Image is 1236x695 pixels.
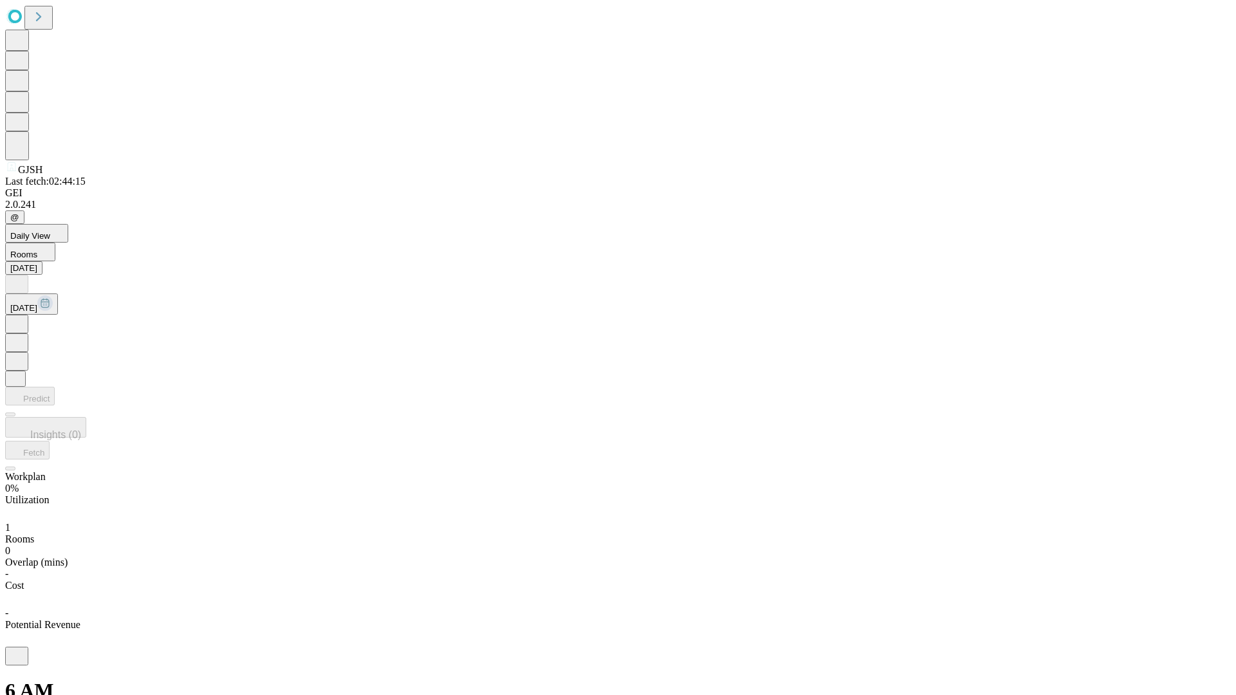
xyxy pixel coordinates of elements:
button: Rooms [5,243,55,261]
button: Predict [5,387,55,405]
span: 0 [5,545,10,556]
span: - [5,607,8,618]
span: Last fetch: 02:44:15 [5,176,86,187]
span: Rooms [5,533,34,544]
span: Cost [5,580,24,591]
span: Potential Revenue [5,619,80,630]
span: [DATE] [10,303,37,313]
button: Fetch [5,441,50,459]
button: Daily View [5,224,68,243]
span: - [5,568,8,579]
span: 1 [5,522,10,533]
button: @ [5,210,24,224]
span: GJSH [18,164,42,175]
span: Daily View [10,231,50,241]
button: [DATE] [5,293,58,315]
span: @ [10,212,19,222]
span: Utilization [5,494,49,505]
span: 0% [5,483,19,494]
button: Insights (0) [5,417,86,438]
span: Workplan [5,471,46,482]
span: Rooms [10,250,37,259]
button: [DATE] [5,261,42,275]
div: GEI [5,187,1231,199]
div: 2.0.241 [5,199,1231,210]
span: Overlap (mins) [5,557,68,568]
span: Insights (0) [30,429,81,440]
